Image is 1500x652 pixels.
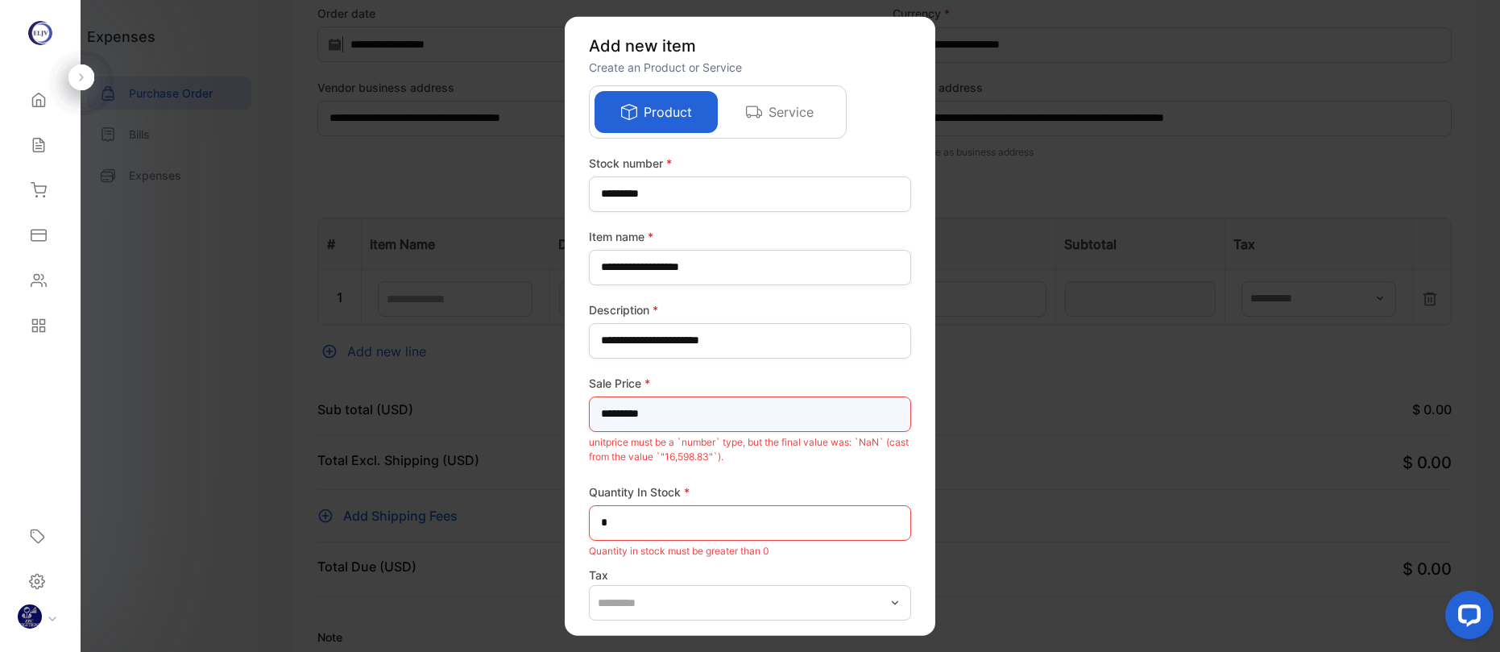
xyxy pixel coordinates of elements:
label: Quantity In Stock [589,483,911,500]
p: Quantity in stock must be greater than 0 [589,540,911,561]
label: Item name [589,227,911,244]
label: Description [589,301,911,318]
img: logo [28,21,52,45]
p: Service [769,102,814,121]
img: profile [18,604,42,629]
p: Add new item [589,33,911,57]
label: Stock number [589,154,911,171]
label: Sale Price [589,374,911,391]
iframe: LiveChat chat widget [1432,584,1500,652]
span: Create an Product or Service [589,60,742,73]
label: Tax [589,566,911,583]
p: unitprice must be a `number` type, but the final value was: `NaN` (cast from the value `"16,598.8... [589,431,911,467]
p: Product [644,102,692,121]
